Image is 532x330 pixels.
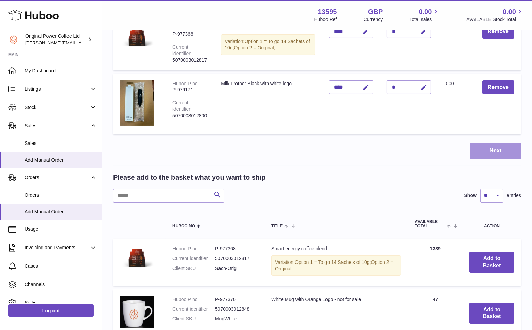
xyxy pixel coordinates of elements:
div: P-977368 [172,31,207,37]
td: Smart energy coffee blend [214,18,322,70]
span: Orders [25,192,97,198]
span: Option 2 = Original; [275,259,393,271]
span: Option 2 = Original; [234,45,275,50]
label: Show [464,192,477,199]
span: AVAILABLE Stock Total [466,16,524,23]
span: Huboo no [172,224,195,228]
div: Original Power Coffee Ltd [25,33,87,46]
div: Current identifier [172,100,191,112]
span: Settings [25,300,97,306]
div: Huboo P no [172,81,198,86]
div: Currency [364,16,383,23]
span: 0.00 [503,7,516,16]
div: 5070003012800 [172,112,207,119]
dt: Huboo P no [172,245,215,252]
div: Huboo Ref [314,16,337,23]
button: Next [470,143,521,159]
strong: GBP [368,7,383,16]
span: 0.00 [445,81,454,86]
button: Add to Basket [469,303,514,324]
span: entries [507,192,521,199]
dt: Huboo P no [172,296,215,303]
span: Channels [25,281,97,288]
strong: 13595 [318,7,337,16]
h2: Please add to the basket what you want to ship [113,173,266,182]
dd: P-977370 [215,296,258,303]
td: Milk Frother Black with white logo [214,74,322,134]
div: Variation: [221,34,315,55]
span: Cases [25,263,97,269]
span: Invoicing and Payments [25,244,90,251]
img: Smart energy coffee blend [120,245,154,271]
span: Option 1 = To go 14 Sachets of 10g; [225,39,310,50]
a: 0.00 Total sales [409,7,440,23]
span: Sales [25,123,90,129]
dd: MugWhite [215,316,258,322]
span: Usage [25,226,97,232]
button: Remove [482,80,514,94]
dd: 5070003012848 [215,306,258,312]
span: Orders [25,174,90,181]
img: White Mug with Orange Logo - not for sale [120,296,154,329]
img: aline@drinkpowercoffee.com [8,34,18,45]
span: My Dashboard [25,67,97,74]
span: [PERSON_NAME][EMAIL_ADDRESS][DOMAIN_NAME] [25,40,137,45]
dt: Client SKU [172,316,215,322]
span: 0.00 [419,7,432,16]
dd: 5070003012817 [215,255,258,262]
div: Variation: [271,255,401,276]
a: 0.00 AVAILABLE Stock Total [466,7,524,23]
div: 5070003012817 [172,57,207,63]
td: 1339 [408,239,462,286]
button: Remove [482,25,514,39]
span: Add Manual Order [25,157,97,163]
span: Total sales [409,16,440,23]
span: Listings [25,86,90,92]
span: Stock [25,104,90,111]
img: Smart energy coffee blend [120,25,154,50]
td: Smart energy coffee blend [264,239,408,286]
span: Option 1 = To go 14 Sachets of 10g; [295,259,371,265]
span: AVAILABLE Total [415,220,445,228]
div: P-979171 [172,87,207,93]
dd: Sach-Orig [215,265,258,272]
dt: Current identifier [172,306,215,312]
dd: P-977368 [215,245,258,252]
dt: Client SKU [172,265,215,272]
th: Action [462,213,521,235]
span: Add Manual Order [25,209,97,215]
div: Current identifier [172,44,191,56]
a: Log out [8,304,94,317]
button: Add to Basket [469,252,514,273]
span: Sales [25,140,97,147]
img: Milk Frother Black with white logo [120,80,154,126]
span: Title [271,224,283,228]
dt: Current identifier [172,255,215,262]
